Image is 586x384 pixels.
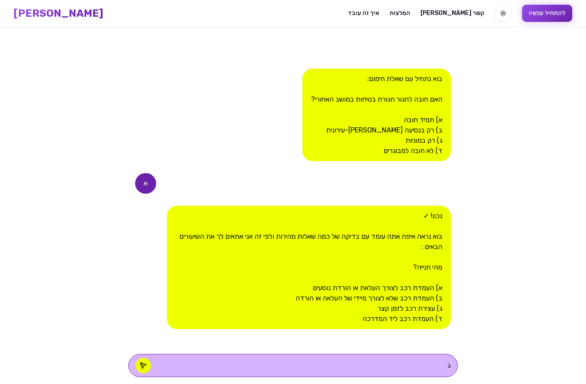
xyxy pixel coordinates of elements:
[167,206,451,329] div: נכון! ✓ בוא נראה איפה אתה עומד עם בדיקה של כמה שאלות מהירות ולפי זה אני אתאים לך את השיעורים הבאי...
[390,9,410,18] a: המלצות
[420,9,484,18] a: [PERSON_NAME] קשר
[302,69,451,161] div: בוא נתחיל עם שאלת חימום: האם חובה לחגור חגורת בטיחות במושב האחורי? א) תמיד חובה ב) רק בנסיעה [PER...
[348,9,379,18] a: איך זה עובד
[14,6,103,20] a: [PERSON_NAME]
[135,173,156,194] div: א
[160,360,450,371] textarea: ג
[522,5,572,22] button: להתחיל עכשיו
